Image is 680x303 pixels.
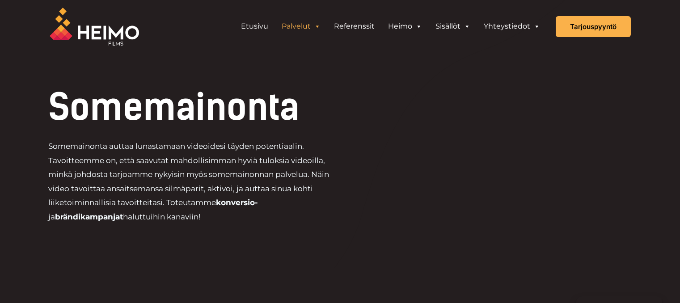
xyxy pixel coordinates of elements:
[556,16,631,37] a: Tarjouspyyntö
[216,198,258,207] strong: konversio-
[48,89,401,125] h1: Somemainonta
[477,17,547,35] a: Yhteystiedot
[48,139,401,224] div: Somemainonta auttaa lunastamaan videoidesi täyden potentiaalin. Tavoitteemme on, että saavutat ma...
[234,17,275,35] a: Etusivu
[50,8,139,46] img: Heimo Filmsin logo
[327,17,381,35] a: Referenssit
[275,17,327,35] a: Palvelut
[429,17,477,35] a: Sisällöt
[381,17,429,35] a: Heimo
[230,17,551,35] aside: Header Widget 1
[55,212,123,221] strong: brändikampanjat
